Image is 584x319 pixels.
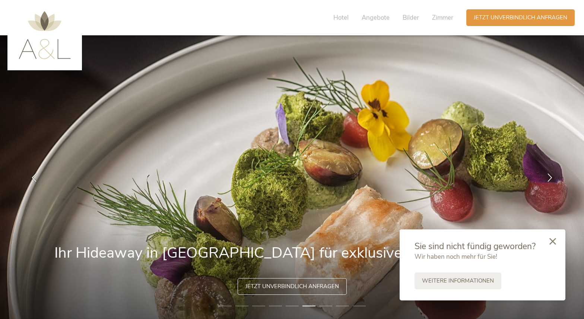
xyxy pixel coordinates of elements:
[415,273,501,289] a: Weitere Informationen
[362,13,390,22] span: Angebote
[422,277,494,285] span: Weitere Informationen
[403,13,419,22] span: Bilder
[19,11,71,59] img: AMONTI & LUNARIS Wellnessresort
[432,13,453,22] span: Zimmer
[415,252,497,261] span: Wir haben noch mehr für Sie!
[474,14,567,22] span: Jetzt unverbindlich anfragen
[333,13,349,22] span: Hotel
[415,241,536,252] span: Sie sind nicht fündig geworden?
[245,283,339,290] span: Jetzt unverbindlich anfragen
